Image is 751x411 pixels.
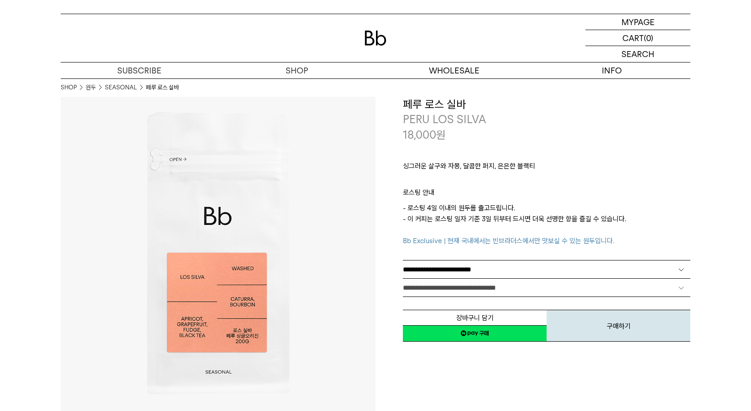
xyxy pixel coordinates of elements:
[403,97,690,112] h3: 페루 로스 실바
[146,83,179,92] li: 페루 로스 실바
[86,83,96,92] a: 원두
[365,31,386,46] img: 로고
[621,14,655,30] p: MYPAGE
[621,46,654,62] p: SEARCH
[403,176,690,187] p: ㅤ
[218,62,375,78] a: SHOP
[644,30,653,46] p: (0)
[403,325,547,342] a: 새창
[403,203,690,246] p: - 로스팅 4일 이내의 원두를 출고드립니다. - 이 커피는 로스팅 일자 기준 3일 뒤부터 드시면 더욱 선명한 향을 즐길 수 있습니다.
[105,83,137,92] a: SEASONAL
[61,62,218,78] a: SUBSCRIBE
[533,62,690,78] p: INFO
[403,237,614,245] span: Bb Exclusive | 현재 국내에서는 빈브라더스에서만 맛보실 수 있는 원두입니다.
[403,112,690,127] p: PERU LOS SILVA
[403,310,547,326] button: 장바구니 담기
[585,30,690,46] a: CART (0)
[403,127,446,143] p: 18,000
[622,30,644,46] p: CART
[403,161,690,176] p: 싱그러운 살구와 자몽, 달콤한 퍼지, 은은한 블랙티
[585,14,690,30] a: MYPAGE
[61,83,77,92] a: SHOP
[403,187,690,203] p: 로스팅 안내
[375,62,533,78] p: WHOLESALE
[547,310,690,342] button: 구매하기
[436,128,446,141] span: 원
